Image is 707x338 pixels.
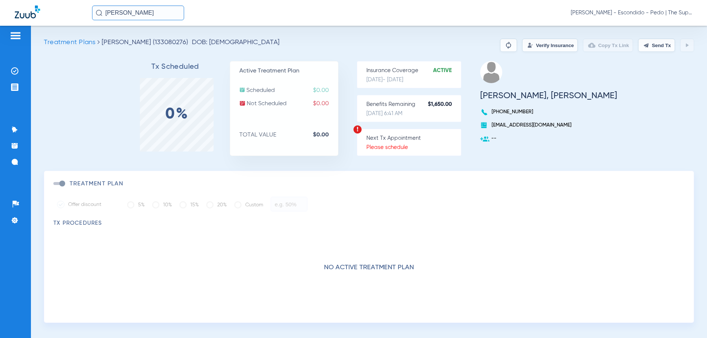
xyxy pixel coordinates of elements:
p: [DATE] 6:41 AM [366,110,461,117]
div: No active treatment plan [53,227,685,319]
img: Search Icon [96,10,102,16]
img: Reparse [504,41,513,50]
input: e.g. 50% [271,197,307,211]
img: add-user.svg [480,135,489,144]
strong: $1,650.00 [428,101,461,108]
img: hamburger-icon [10,31,21,40]
button: Verify Insurance [522,39,578,52]
span: $0.00 [313,87,338,94]
p: Scheduled [239,87,338,94]
p: Not Scheduled [239,100,338,107]
h3: [PERSON_NAME], [PERSON_NAME] [480,92,617,99]
p: Benefits Remaining [366,101,461,108]
h3: Treatment Plan [70,180,123,188]
strong: $0.00 [313,131,338,139]
button: Copy Tx Link [583,39,633,52]
button: Send Tx [638,39,675,52]
label: 10% [152,198,172,212]
img: Verify Insurance [527,42,533,48]
p: [PHONE_NUMBER] [480,108,617,115]
label: 15% [179,198,199,212]
h3: Tx Scheduled [121,63,230,71]
iframe: Chat Widget [670,303,707,338]
p: Please schedule [366,144,461,151]
img: send.svg [643,42,649,48]
p: TOTAL VALUE [239,131,338,139]
span: [PERSON_NAME] - Escondido - Pedo | The Super Dentists [571,9,692,17]
span: $0.00 [313,100,338,107]
img: warning.svg [353,125,362,134]
img: profile.png [480,61,502,83]
strong: Active [433,67,461,74]
p: Active Treatment Plan [239,67,338,75]
input: Search for patients [92,6,184,20]
p: -- [480,135,617,142]
img: Zuub Logo [15,6,40,18]
p: [DATE] - [DATE] [366,76,461,83]
p: [EMAIL_ADDRESS][DOMAIN_NAME] [480,121,617,129]
label: 20% [206,198,227,212]
span: Treatment Plans [44,39,95,46]
span: DOB: [DEMOGRAPHIC_DATA] [192,39,279,46]
img: scheduled.svg [239,87,245,93]
img: not-scheduled.svg [239,100,246,106]
h3: TX Procedures [53,220,685,227]
label: 0% [165,111,189,118]
label: 5% [127,198,145,212]
img: book.svg [480,121,488,129]
p: Next Tx Appointment [366,135,461,142]
img: link-copy.png [588,42,595,49]
label: Offer discount [57,201,116,208]
label: Custom [234,198,263,212]
img: voice-call-b.svg [480,108,490,116]
p: Insurance Coverage [366,67,461,74]
img: play.svg [684,42,690,48]
span: [PERSON_NAME] (133080276) [102,39,188,46]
